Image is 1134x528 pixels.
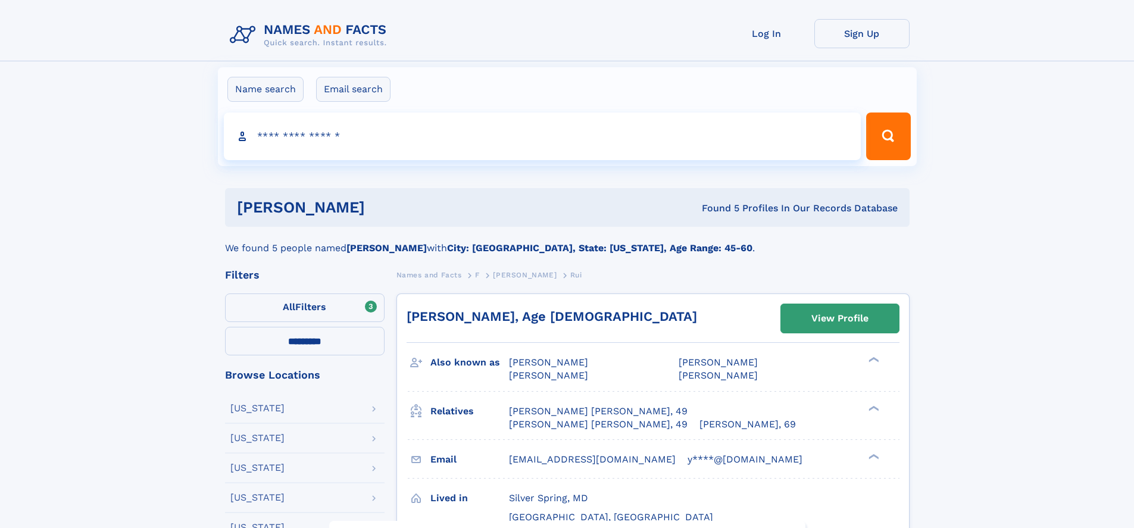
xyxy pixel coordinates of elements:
[679,357,758,368] span: [PERSON_NAME]
[346,242,427,254] b: [PERSON_NAME]
[509,405,688,418] a: [PERSON_NAME] [PERSON_NAME], 49
[814,19,910,48] a: Sign Up
[447,242,752,254] b: City: [GEOGRAPHIC_DATA], State: [US_STATE], Age Range: 45-60
[509,418,688,431] a: [PERSON_NAME] [PERSON_NAME], 49
[866,404,880,412] div: ❯
[781,304,899,333] a: View Profile
[509,492,588,504] span: Silver Spring, MD
[224,113,861,160] input: search input
[475,267,480,282] a: F
[509,370,588,381] span: [PERSON_NAME]
[225,227,910,255] div: We found 5 people named with .
[430,449,509,470] h3: Email
[230,433,285,443] div: [US_STATE]
[509,357,588,368] span: [PERSON_NAME]
[430,488,509,508] h3: Lived in
[493,267,557,282] a: [PERSON_NAME]
[430,401,509,421] h3: Relatives
[533,202,898,215] div: Found 5 Profiles In Our Records Database
[225,293,385,322] label: Filters
[866,452,880,460] div: ❯
[475,271,480,279] span: F
[679,370,758,381] span: [PERSON_NAME]
[430,352,509,373] h3: Also known as
[230,463,285,473] div: [US_STATE]
[225,370,385,380] div: Browse Locations
[509,511,713,523] span: [GEOGRAPHIC_DATA], [GEOGRAPHIC_DATA]
[699,418,796,431] a: [PERSON_NAME], 69
[316,77,391,102] label: Email search
[719,19,814,48] a: Log In
[283,301,295,313] span: All
[237,200,533,215] h1: [PERSON_NAME]
[230,404,285,413] div: [US_STATE]
[407,309,697,324] a: [PERSON_NAME], Age [DEMOGRAPHIC_DATA]
[866,113,910,160] button: Search Button
[230,493,285,502] div: [US_STATE]
[811,305,869,332] div: View Profile
[866,356,880,364] div: ❯
[570,271,582,279] span: Rui
[225,19,396,51] img: Logo Names and Facts
[225,270,385,280] div: Filters
[227,77,304,102] label: Name search
[509,454,676,465] span: [EMAIL_ADDRESS][DOMAIN_NAME]
[396,267,462,282] a: Names and Facts
[493,271,557,279] span: [PERSON_NAME]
